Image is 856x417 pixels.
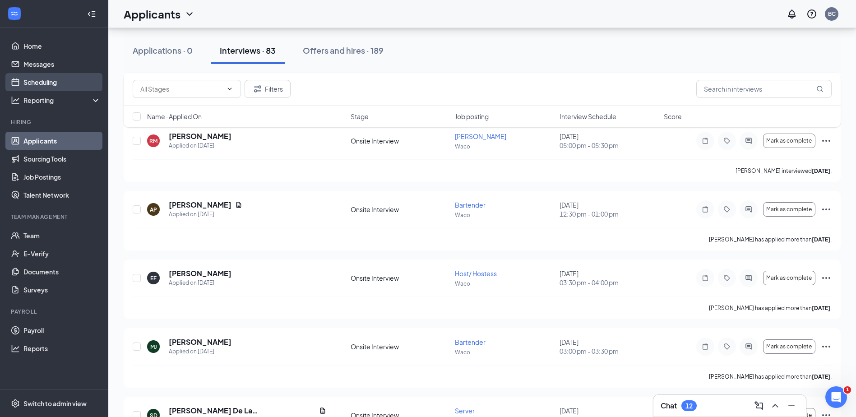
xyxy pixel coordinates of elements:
[150,274,157,282] div: EF
[812,305,830,311] b: [DATE]
[700,137,711,144] svg: Note
[754,400,764,411] svg: ComposeMessage
[23,321,101,339] a: Payroll
[752,398,766,413] button: ComposeMessage
[560,347,658,356] span: 03:00 pm - 03:30 pm
[23,73,101,91] a: Scheduling
[351,112,369,121] span: Stage
[700,274,711,282] svg: Note
[23,150,101,168] a: Sourcing Tools
[150,206,157,213] div: AP
[770,400,781,411] svg: ChevronUp
[455,407,475,415] span: Server
[560,338,658,356] div: [DATE]
[23,132,101,150] a: Applicants
[821,135,832,146] svg: Ellipses
[560,132,658,150] div: [DATE]
[560,141,658,150] span: 05:00 pm - 05:30 pm
[169,210,242,219] div: Applied on [DATE]
[812,167,830,174] b: [DATE]
[722,206,732,213] svg: Tag
[23,96,101,105] div: Reporting
[252,83,263,94] svg: Filter
[235,201,242,208] svg: Document
[169,406,315,416] h5: [PERSON_NAME] De La [PERSON_NAME]
[560,269,658,287] div: [DATE]
[351,136,449,145] div: Onsite Interview
[10,9,19,18] svg: WorkstreamLogo
[23,339,101,357] a: Reports
[709,373,832,380] p: [PERSON_NAME] has applied more than .
[455,143,554,150] p: Waco
[23,263,101,281] a: Documents
[821,273,832,283] svg: Ellipses
[184,9,195,19] svg: ChevronDown
[766,343,812,350] span: Mark as complete
[709,304,832,312] p: [PERSON_NAME] has applied more than .
[736,167,832,175] p: [PERSON_NAME] interviewed .
[700,343,711,350] svg: Note
[763,134,815,148] button: Mark as complete
[455,211,554,219] p: Waco
[722,137,732,144] svg: Tag
[124,6,180,22] h1: Applicants
[169,269,231,278] h5: [PERSON_NAME]
[709,236,832,243] p: [PERSON_NAME] has applied more than .
[763,202,815,217] button: Mark as complete
[812,236,830,243] b: [DATE]
[87,9,96,19] svg: Collapse
[23,168,101,186] a: Job Postings
[722,274,732,282] svg: Tag
[560,209,658,218] span: 12:30 pm - 01:00 pm
[23,186,101,204] a: Talent Network
[169,131,231,141] h5: [PERSON_NAME]
[23,227,101,245] a: Team
[220,45,276,56] div: Interviews · 83
[766,138,812,144] span: Mark as complete
[11,213,99,221] div: Team Management
[821,341,832,352] svg: Ellipses
[664,112,682,121] span: Score
[844,386,851,394] span: 1
[147,112,202,121] span: Name · Applied On
[169,278,231,287] div: Applied on [DATE]
[768,398,782,413] button: ChevronUp
[150,343,157,351] div: MJ
[11,118,99,126] div: Hiring
[700,206,711,213] svg: Note
[245,80,291,98] button: Filter Filters
[133,45,193,56] div: Applications · 0
[743,343,754,350] svg: ActiveChat
[560,112,616,121] span: Interview Schedule
[821,204,832,215] svg: Ellipses
[455,269,497,278] span: Host/ Hostess
[661,401,677,411] h3: Chat
[455,132,506,140] span: [PERSON_NAME]
[696,80,832,98] input: Search in interviews
[226,85,233,93] svg: ChevronDown
[806,9,817,19] svg: QuestionInfo
[763,339,815,354] button: Mark as complete
[816,85,824,93] svg: MagnifyingGlass
[455,201,486,209] span: Bartender
[722,343,732,350] svg: Tag
[303,45,384,56] div: Offers and hires · 189
[23,55,101,73] a: Messages
[23,245,101,263] a: E-Verify
[23,37,101,55] a: Home
[685,402,693,410] div: 12
[560,278,658,287] span: 03:30 pm - 04:00 pm
[169,141,231,150] div: Applied on [DATE]
[560,200,658,218] div: [DATE]
[23,281,101,299] a: Surveys
[319,407,326,414] svg: Document
[351,273,449,283] div: Onsite Interview
[786,400,797,411] svg: Minimize
[11,399,20,408] svg: Settings
[743,274,754,282] svg: ActiveChat
[763,271,815,285] button: Mark as complete
[149,137,157,145] div: RM
[169,200,231,210] h5: [PERSON_NAME]
[140,84,222,94] input: All Stages
[11,96,20,105] svg: Analysis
